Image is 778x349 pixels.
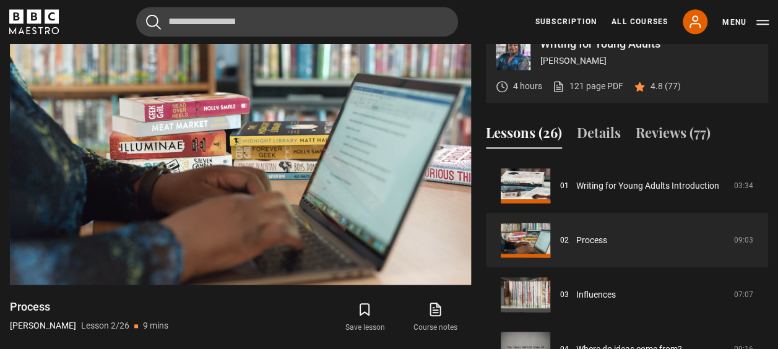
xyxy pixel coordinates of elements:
[576,288,616,301] a: Influences
[9,9,59,34] svg: BBC Maestro
[722,16,769,28] button: Toggle navigation
[650,80,681,93] p: 4.8 (77)
[540,54,758,67] p: [PERSON_NAME]
[513,80,542,93] p: 4 hours
[577,123,621,149] button: Details
[535,16,597,27] a: Subscription
[400,299,471,335] a: Course notes
[136,7,458,37] input: Search
[10,319,76,332] p: [PERSON_NAME]
[576,179,719,192] a: Writing for Young Adults Introduction
[576,234,607,247] a: Process
[81,319,129,332] p: Lesson 2/26
[10,299,168,314] h1: Process
[540,38,758,50] p: Writing for Young Adults
[636,123,711,149] button: Reviews (77)
[329,299,400,335] button: Save lesson
[143,319,168,332] p: 9 mins
[552,80,623,93] a: 121 page PDF
[486,123,562,149] button: Lessons (26)
[146,14,161,30] button: Submit the search query
[612,16,668,27] a: All Courses
[10,25,471,285] video-js: Video Player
